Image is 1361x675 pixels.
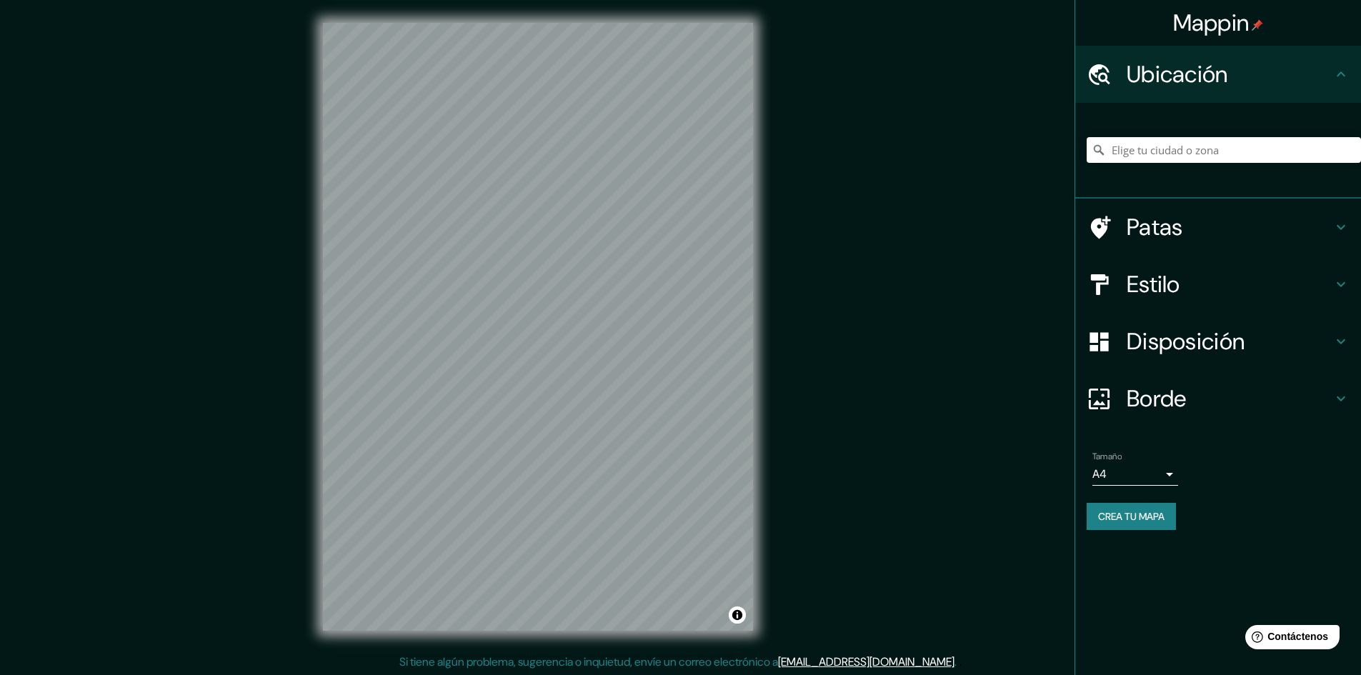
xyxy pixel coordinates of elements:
canvas: Mapa [323,23,753,631]
div: Ubicación [1075,46,1361,103]
iframe: Lanzador de widgets de ayuda [1234,619,1345,659]
font: Patas [1127,212,1183,242]
font: Crea tu mapa [1098,510,1165,523]
button: Crea tu mapa [1087,503,1176,530]
img: pin-icon.png [1252,19,1263,31]
input: Elige tu ciudad o zona [1087,137,1361,163]
font: . [957,654,959,669]
font: Estilo [1127,269,1180,299]
div: A4 [1092,463,1178,486]
font: . [959,654,962,669]
font: Disposición [1127,326,1245,356]
div: Estilo [1075,256,1361,313]
font: Mappin [1173,8,1250,38]
div: Patas [1075,199,1361,256]
button: Activar o desactivar atribución [729,606,746,624]
font: Si tiene algún problema, sugerencia o inquietud, envíe un correo electrónico a [399,654,778,669]
font: Ubicación [1127,59,1228,89]
a: [EMAIL_ADDRESS][DOMAIN_NAME] [778,654,954,669]
font: . [954,654,957,669]
font: A4 [1092,466,1107,481]
div: Borde [1075,370,1361,427]
font: Tamaño [1092,451,1122,462]
div: Disposición [1075,313,1361,370]
font: Borde [1127,384,1187,414]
